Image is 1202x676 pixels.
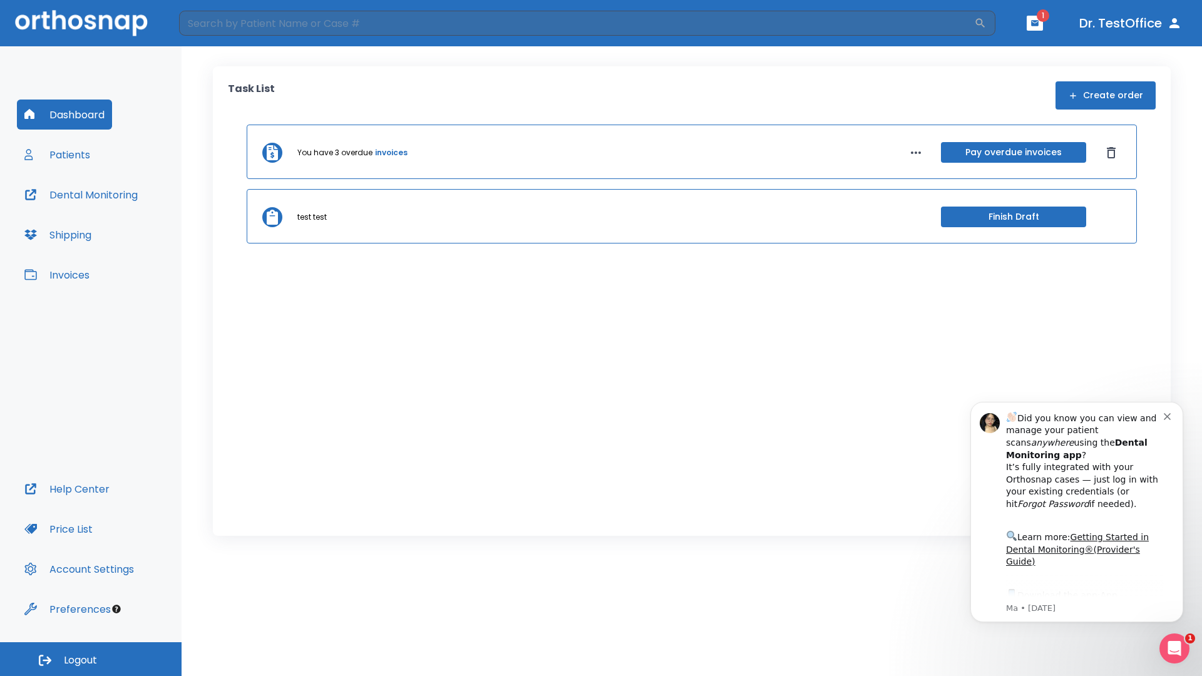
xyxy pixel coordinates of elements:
[64,653,97,667] span: Logout
[17,554,141,584] button: Account Settings
[1056,81,1156,110] button: Create order
[17,474,117,504] button: Help Center
[17,514,100,544] button: Price List
[1185,633,1195,643] span: 1
[1037,9,1049,22] span: 1
[17,180,145,210] button: Dental Monitoring
[1074,12,1187,34] button: Dr. TestOffice
[111,603,122,615] div: Tooltip anchor
[1101,143,1121,163] button: Dismiss
[297,212,327,223] p: test test
[941,142,1086,163] button: Pay overdue invoices
[17,100,112,130] button: Dashboard
[375,147,408,158] a: invoices
[15,10,148,36] img: Orthosnap
[17,140,98,170] button: Patients
[1159,633,1189,663] iframe: Intercom live chat
[17,260,97,290] button: Invoices
[17,220,99,250] button: Shipping
[179,11,974,36] input: Search by Patient Name or Case #
[941,207,1086,227] button: Finish Draft
[228,81,275,110] p: Task List
[17,594,118,624] button: Preferences
[952,386,1202,670] iframe: Intercom notifications message
[297,147,372,158] p: You have 3 overdue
